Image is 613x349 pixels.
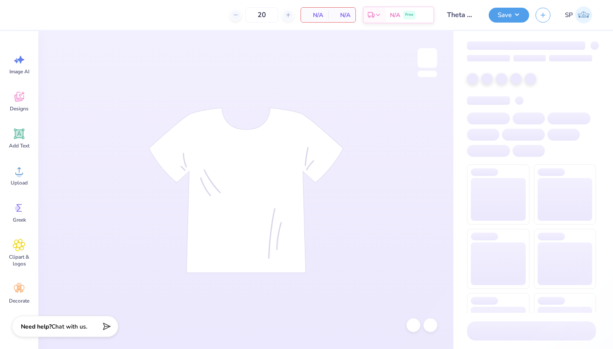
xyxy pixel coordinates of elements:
[9,68,29,75] span: Image AI
[575,6,592,23] img: Stephen Peralta
[10,105,29,112] span: Designs
[13,216,26,223] span: Greek
[333,11,350,20] span: N/A
[149,107,344,273] img: tee-skeleton.svg
[9,297,29,304] span: Decorate
[390,11,400,20] span: N/A
[489,8,529,23] button: Save
[9,142,29,149] span: Add Text
[21,323,52,331] strong: Need help?
[441,6,482,23] input: Untitled Design
[561,6,596,23] a: SP
[52,323,87,331] span: Chat with us.
[11,179,28,186] span: Upload
[5,254,33,267] span: Clipart & logos
[405,12,413,18] span: Free
[565,10,573,20] span: SP
[245,7,278,23] input: – –
[306,11,323,20] span: N/A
